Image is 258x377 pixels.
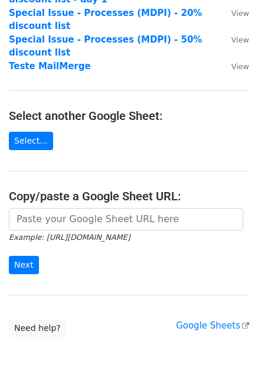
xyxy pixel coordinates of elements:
h4: Select another Google Sheet: [9,109,249,123]
a: Teste MailMerge [9,61,91,71]
input: Paste your Google Sheet URL here [9,208,243,230]
small: View [231,9,249,18]
a: View [220,8,249,18]
iframe: Chat Widget [199,320,258,377]
a: Special Issue - Processes (MDPI) - 20% discount list [9,8,202,32]
a: Need help? [9,319,66,337]
small: View [231,35,249,44]
a: View [220,34,249,45]
h4: Copy/paste a Google Sheet URL: [9,189,249,203]
input: Next [9,256,39,274]
small: View [231,62,249,71]
div: Widget de chat [199,320,258,377]
a: Select... [9,132,53,150]
a: View [220,61,249,71]
small: Example: [URL][DOMAIN_NAME] [9,233,130,242]
a: Special Issue - Processes (MDPI) - 50% discount list [9,34,202,58]
a: Google Sheets [176,320,249,331]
